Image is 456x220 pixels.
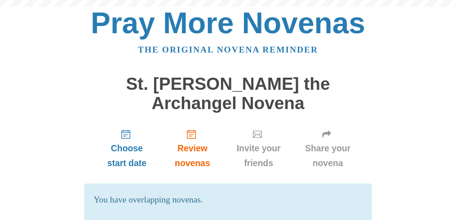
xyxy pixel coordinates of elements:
[302,141,354,171] span: Share your novena
[138,45,318,54] a: The original novena reminder
[93,75,363,113] h1: St. [PERSON_NAME] the Archangel Novena
[234,141,284,171] span: Invite your friends
[94,193,363,207] p: You have overlapping novenas.
[91,6,365,40] a: Pray More Novenas
[293,122,363,175] a: Share your novena
[169,141,215,171] span: Review novenas
[160,122,224,175] a: Review novenas
[102,141,152,171] span: Choose start date
[93,122,161,175] a: Choose start date
[225,122,293,175] a: Invite your friends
